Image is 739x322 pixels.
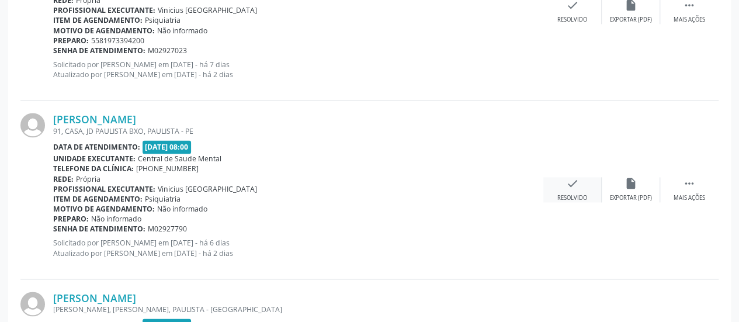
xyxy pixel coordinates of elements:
[157,204,207,214] span: Não informado
[148,224,187,234] span: M02927790
[53,126,543,136] div: 91, CASA, JD PAULISTA BXO, PAULISTA - PE
[53,46,145,56] b: Senha de atendimento:
[53,154,136,164] b: Unidade executante:
[143,140,192,154] span: [DATE] 08:00
[91,214,141,224] span: Não informado
[557,194,587,202] div: Resolvido
[53,5,155,15] b: Profissional executante:
[557,16,587,24] div: Resolvido
[53,194,143,204] b: Item de agendamento:
[53,292,136,304] a: [PERSON_NAME]
[624,177,637,190] i: insert_drive_file
[136,164,199,174] span: [PHONE_NUMBER]
[53,36,89,46] b: Preparo:
[53,238,543,258] p: Solicitado por [PERSON_NAME] em [DATE] - há 6 dias Atualizado por [PERSON_NAME] em [DATE] - há 2 ...
[53,304,543,314] div: [PERSON_NAME], [PERSON_NAME], PAULISTA - [GEOGRAPHIC_DATA]
[53,26,155,36] b: Motivo de agendamento:
[145,194,181,204] span: Psiquiatria
[610,194,652,202] div: Exportar (PDF)
[53,142,140,152] b: Data de atendimento:
[91,36,144,46] span: 5581973394200
[138,154,221,164] span: Central de Saude Mental
[674,194,705,202] div: Mais ações
[53,204,155,214] b: Motivo de agendamento:
[683,177,696,190] i: 
[610,16,652,24] div: Exportar (PDF)
[53,214,89,224] b: Preparo:
[53,15,143,25] b: Item de agendamento:
[53,113,136,126] a: [PERSON_NAME]
[20,292,45,316] img: img
[53,164,134,174] b: Telefone da clínica:
[145,15,181,25] span: Psiquiatria
[53,184,155,194] b: Profissional executante:
[76,174,100,184] span: Própria
[148,46,187,56] span: M02927023
[53,174,74,184] b: Rede:
[157,26,207,36] span: Não informado
[53,60,543,79] p: Solicitado por [PERSON_NAME] em [DATE] - há 7 dias Atualizado por [PERSON_NAME] em [DATE] - há 2 ...
[158,5,257,15] span: Vinicius [GEOGRAPHIC_DATA]
[566,177,579,190] i: check
[53,224,145,234] b: Senha de atendimento:
[674,16,705,24] div: Mais ações
[158,184,257,194] span: Vinicius [GEOGRAPHIC_DATA]
[20,113,45,137] img: img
